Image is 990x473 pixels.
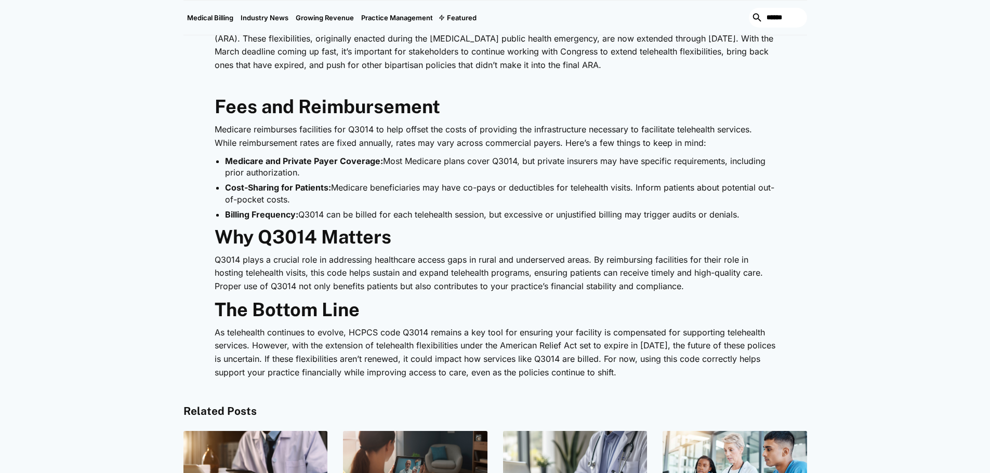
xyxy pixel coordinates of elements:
[225,182,331,193] strong: Cost-Sharing for Patients:
[447,13,477,22] div: Featured
[183,405,807,418] h4: Related Posts
[215,226,391,248] strong: Why Q3014 Matters
[225,156,383,166] strong: Medicare and Private Payer Coverage:
[215,299,360,320] strong: The Bottom Line
[358,1,437,35] a: Practice Management
[215,77,776,91] p: ‍
[225,155,776,179] li: Most Medicare plans cover Q3014, but private insurers may have specific requirements, including p...
[225,182,776,205] li: Medicare beneficiaries may have co-pays or deductibles for telehealth visits. Inform patients abo...
[215,253,776,293] p: Q3014 plays a crucial role in addressing healthcare access gaps in rural and underserved areas. B...
[215,19,776,72] p: At the end of 2024, the US Congress of Medicare telehealth flexibilities under the (ARA). These f...
[237,1,292,35] a: Industry News
[215,96,440,117] strong: Fees and Reimbursement
[215,326,776,379] p: As telehealth continues to evolve, HCPCS code Q3014 remains a key tool for ensuring your facility...
[225,209,298,220] strong: Billing Frequency:
[292,1,358,35] a: Growing Revenue
[225,209,776,220] li: Q3014 can be billed for each telehealth session, but excessive or unjustified billing may trigger...
[183,1,237,35] a: Medical Billing
[437,1,480,35] div: Featured
[215,123,776,150] p: Medicare reimburses facilities for Q3014 to help offset the costs of providing the infrastructure...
